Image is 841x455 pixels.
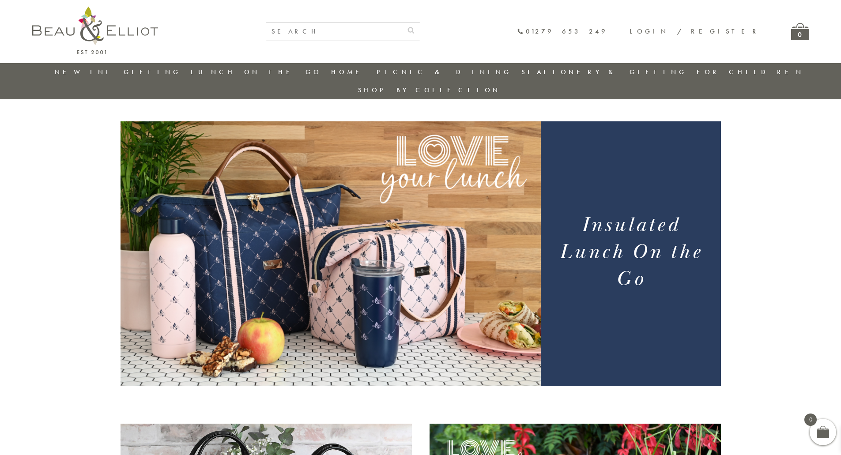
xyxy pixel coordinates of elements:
span: 0 [804,414,817,426]
a: New in! [55,68,114,76]
img: logo [32,7,158,54]
img: Monogram Candy Floss & Midnight Set [121,121,541,386]
a: Home [331,68,366,76]
a: 0 [791,23,809,40]
h1: Insulated Lunch On the Go [551,212,710,293]
a: Gifting [124,68,181,76]
a: Lunch On The Go [191,68,321,76]
a: Stationery & Gifting [521,68,687,76]
a: Shop by collection [358,86,501,94]
a: 01279 653 249 [517,28,607,35]
input: SEARCH [266,23,402,41]
a: Login / Register [630,27,760,36]
a: Picnic & Dining [377,68,512,76]
a: For Children [697,68,804,76]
